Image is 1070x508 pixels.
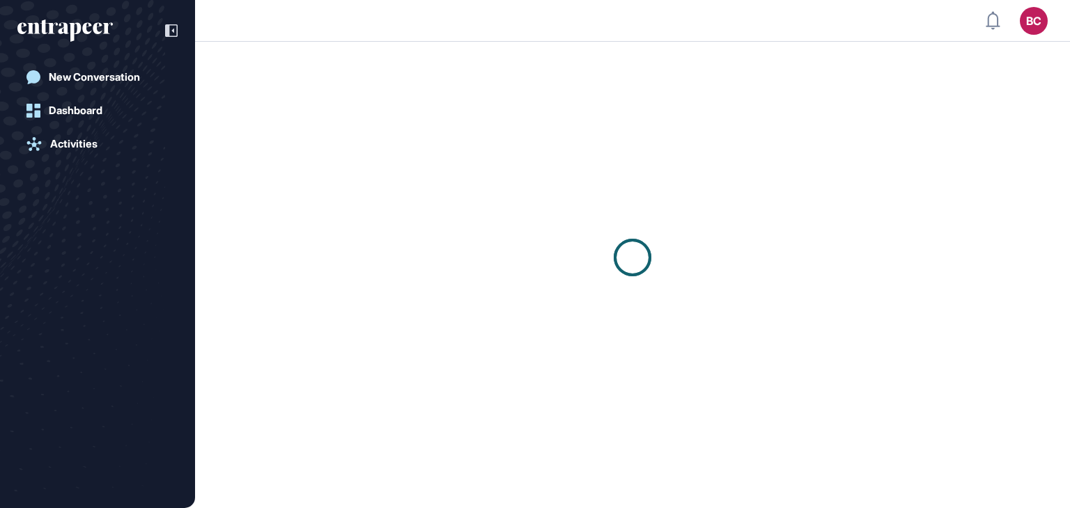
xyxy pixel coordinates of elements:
div: Activities [50,138,98,150]
a: New Conversation [17,63,178,91]
div: New Conversation [49,71,140,84]
div: entrapeer-logo [17,19,113,42]
a: Dashboard [17,97,178,125]
a: Activities [17,130,178,158]
div: Dashboard [49,104,102,117]
button: BC [1020,7,1048,35]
